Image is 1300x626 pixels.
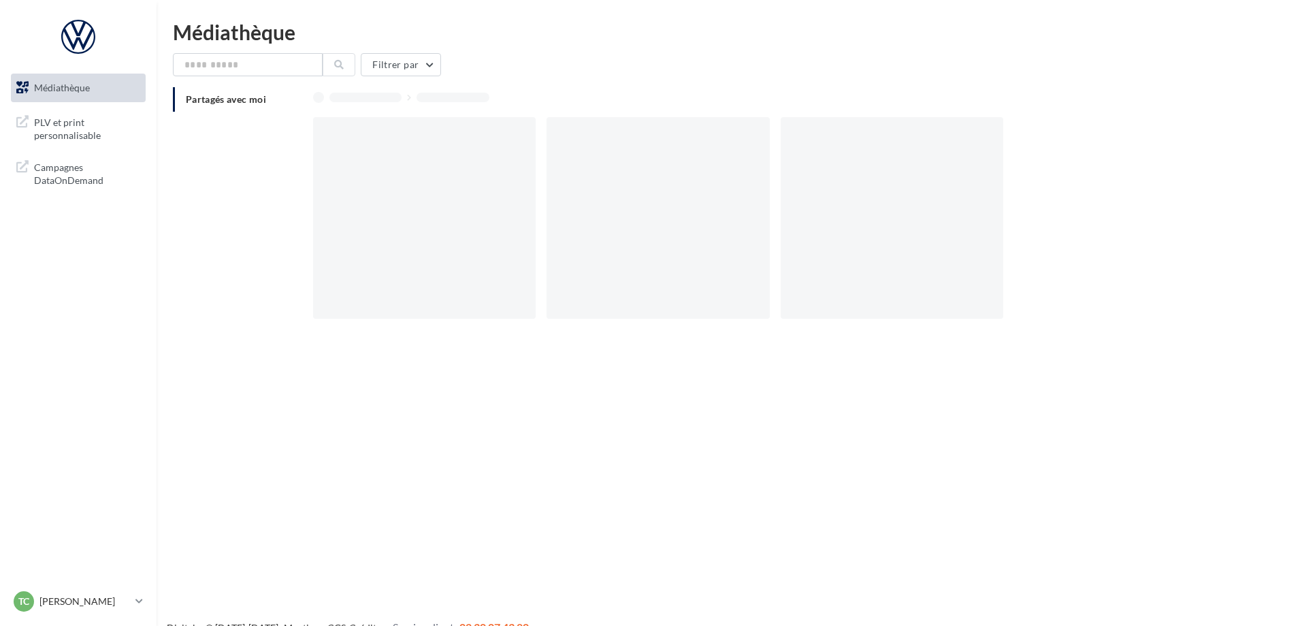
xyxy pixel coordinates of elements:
button: Filtrer par [361,53,441,76]
a: PLV et print personnalisable [8,108,148,148]
a: TC [PERSON_NAME] [11,589,146,614]
span: PLV et print personnalisable [34,113,140,142]
span: Partagés avec moi [186,93,266,105]
p: [PERSON_NAME] [39,595,130,608]
span: Médiathèque [34,82,90,93]
a: Médiathèque [8,74,148,102]
span: TC [18,595,29,608]
div: Médiathèque [173,22,1284,42]
a: Campagnes DataOnDemand [8,153,148,193]
span: Campagnes DataOnDemand [34,158,140,187]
